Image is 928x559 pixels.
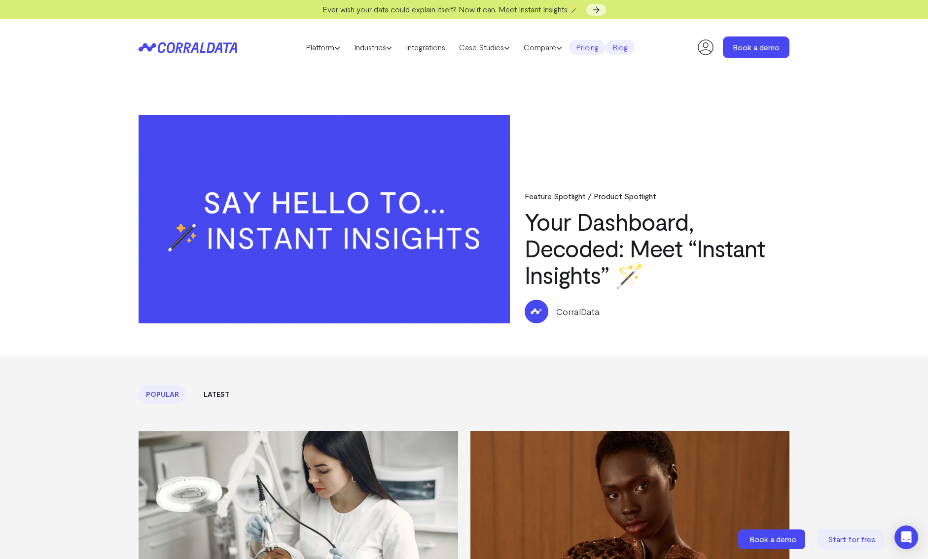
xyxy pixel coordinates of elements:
a: Start for free [817,529,886,549]
a: Blog [606,40,635,55]
div: Feature Spotlight / Product Spotlight [525,191,790,201]
div: Open Intercom Messenger [894,525,918,549]
a: Popular [139,385,186,404]
span: Book a demo [750,534,796,544]
a: Compare [517,40,569,55]
span: Start for free [828,534,876,544]
span: Ever wish your data could explain itself? Now it can. Meet Instant Insights 🪄 [322,4,579,14]
a: Case Studies [452,40,517,55]
a: Your Dashboard, Decoded: Meet “Instant Insights” 🪄 [525,207,765,289]
a: Book a demo [723,36,789,58]
a: Pricing [569,40,606,55]
a: Integrations [399,40,452,55]
a: Latest [196,385,237,404]
a: Industries [347,40,399,55]
p: CorralData [556,305,600,318]
a: Platform [299,40,347,55]
a: Book a demo [738,529,807,549]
